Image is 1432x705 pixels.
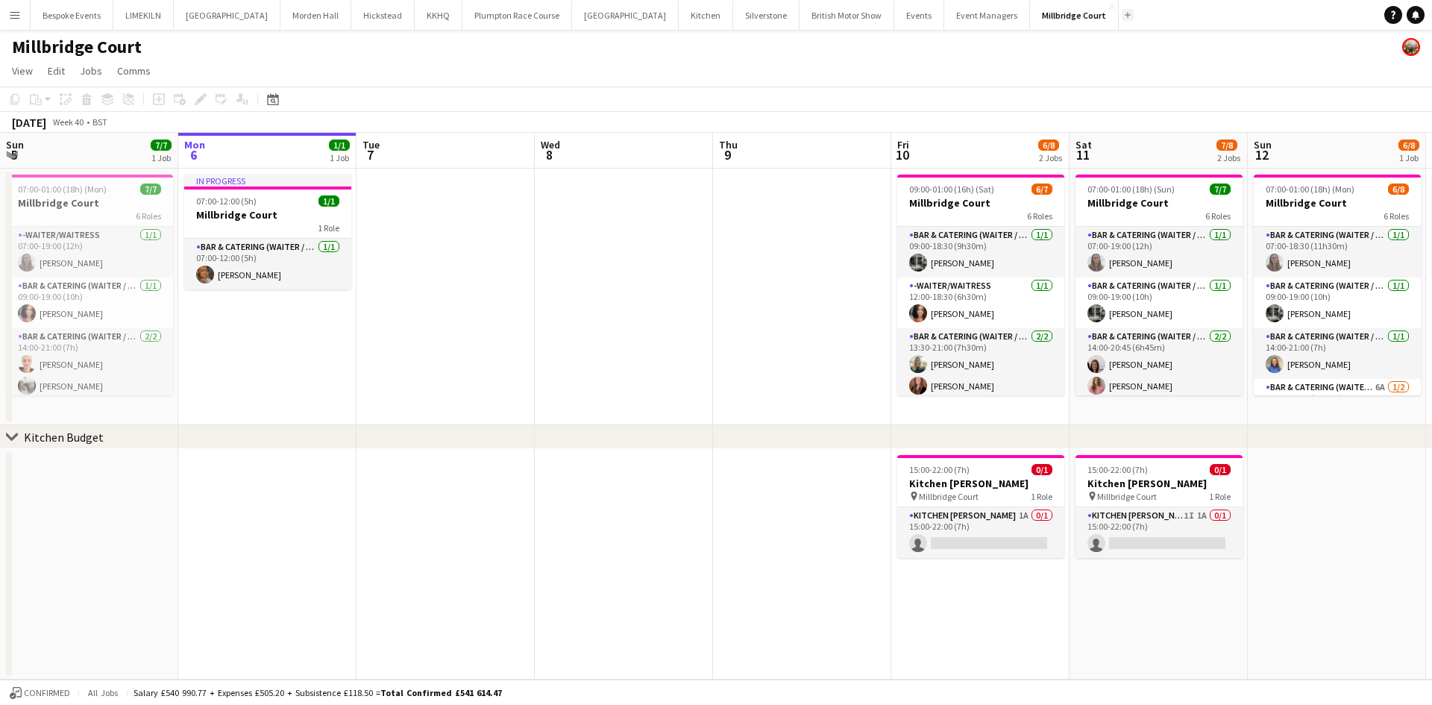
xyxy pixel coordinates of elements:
[897,227,1064,278] app-card-role: Bar & Catering (Waiter / waitress)1/109:00-18:30 (9h30m)[PERSON_NAME]
[136,210,161,222] span: 6 Roles
[182,146,205,163] span: 6
[80,64,102,78] span: Jobs
[1030,1,1119,30] button: Millbridge Court
[1254,227,1421,278] app-card-role: Bar & Catering (Waiter / waitress)1/107:00-18:30 (11h30m)[PERSON_NAME]
[894,1,944,30] button: Events
[1075,196,1243,210] h3: Millbridge Court
[6,328,173,401] app-card-role: Bar & Catering (Waiter / waitress)2/214:00-21:00 (7h)[PERSON_NAME][PERSON_NAME]
[1075,227,1243,278] app-card-role: Bar & Catering (Waiter / waitress)1/107:00-19:00 (12h)[PERSON_NAME]
[897,507,1064,558] app-card-role: Kitchen [PERSON_NAME]1A0/115:00-22:00 (7h)
[1073,146,1092,163] span: 11
[196,195,257,207] span: 07:00-12:00 (5h)
[800,1,894,30] button: British Motor Show
[12,36,142,58] h1: Millbridge Court
[380,687,502,698] span: Total Confirmed £541 614.47
[1254,278,1421,328] app-card-role: Bar & Catering (Waiter / waitress)1/109:00-19:00 (10h)[PERSON_NAME]
[151,152,171,163] div: 1 Job
[909,464,970,475] span: 15:00-22:00 (7h)
[117,64,151,78] span: Comms
[184,175,351,289] app-job-card: In progress07:00-12:00 (5h)1/1Millbridge Court1 RoleBar & Catering (Waiter / waitress)1/107:00-12...
[6,138,24,151] span: Sun
[1075,477,1243,490] h3: Kitchen [PERSON_NAME]
[679,1,733,30] button: Kitchen
[1210,184,1231,195] span: 7/7
[897,138,909,151] span: Fri
[1216,140,1237,151] span: 7/8
[1039,152,1062,163] div: 2 Jobs
[1075,455,1243,558] app-job-card: 15:00-22:00 (7h)0/1Kitchen [PERSON_NAME] Millbridge Court1 RoleKitchen [PERSON_NAME]1I1A0/115:00-...
[42,61,71,81] a: Edit
[318,222,339,234] span: 1 Role
[897,455,1064,558] div: 15:00-22:00 (7h)0/1Kitchen [PERSON_NAME] Millbridge Court1 RoleKitchen [PERSON_NAME]1A0/115:00-22...
[415,1,462,30] button: KKHQ
[1388,184,1409,195] span: 6/8
[572,1,679,30] button: [GEOGRAPHIC_DATA]
[1075,278,1243,328] app-card-role: Bar & Catering (Waiter / waitress)1/109:00-19:00 (10h)[PERSON_NAME]
[134,687,502,698] div: Salary £540 990.77 + Expenses £505.20 + Subsistence £118.50 =
[1254,196,1421,210] h3: Millbridge Court
[151,140,172,151] span: 7/7
[360,146,380,163] span: 7
[85,687,121,698] span: All jobs
[897,196,1064,210] h3: Millbridge Court
[1266,184,1354,195] span: 07:00-01:00 (18h) (Mon)
[140,184,161,195] span: 7/7
[74,61,108,81] a: Jobs
[1027,210,1052,222] span: 6 Roles
[31,1,113,30] button: Bespoke Events
[541,138,560,151] span: Wed
[18,184,107,195] span: 07:00-01:00 (18h) (Mon)
[24,430,104,445] div: Kitchen Budget
[1254,379,1421,451] app-card-role: Bar & Catering (Waiter / waitress)6A1/214:00-22:30 (8h30m)
[1087,184,1175,195] span: 07:00-01:00 (18h) (Sun)
[6,278,173,328] app-card-role: Bar & Catering (Waiter / waitress)1/109:00-19:00 (10h)[PERSON_NAME]
[351,1,415,30] button: Hickstead
[1031,184,1052,195] span: 6/7
[24,688,70,698] span: Confirmed
[6,61,39,81] a: View
[329,140,350,151] span: 1/1
[362,138,380,151] span: Tue
[1254,138,1272,151] span: Sun
[49,116,87,128] span: Week 40
[6,196,173,210] h3: Millbridge Court
[1205,210,1231,222] span: 6 Roles
[184,138,205,151] span: Mon
[1252,146,1272,163] span: 12
[92,116,107,128] div: BST
[897,477,1064,490] h3: Kitchen [PERSON_NAME]
[6,227,173,278] app-card-role: -Waiter/Waitress1/107:00-19:00 (12h)[PERSON_NAME]
[1209,491,1231,502] span: 1 Role
[184,239,351,289] app-card-role: Bar & Catering (Waiter / waitress)1/107:00-12:00 (5h)[PERSON_NAME]
[897,175,1064,395] app-job-card: 09:00-01:00 (16h) (Sat)6/7Millbridge Court6 RolesBar & Catering (Waiter / waitress)1/109:00-18:30...
[944,1,1030,30] button: Event Managers
[48,64,65,78] span: Edit
[1031,491,1052,502] span: 1 Role
[1402,38,1420,56] app-user-avatar: Staffing Manager
[462,1,572,30] button: Plumpton Race Course
[717,146,738,163] span: 9
[12,64,33,78] span: View
[895,146,909,163] span: 10
[113,1,174,30] button: LIMEKILN
[1075,175,1243,395] app-job-card: 07:00-01:00 (18h) (Sun)7/7Millbridge Court6 RolesBar & Catering (Waiter / waitress)1/107:00-19:00...
[538,146,560,163] span: 8
[4,146,24,163] span: 5
[1038,140,1059,151] span: 6/8
[1087,464,1148,475] span: 15:00-22:00 (7h)
[909,184,994,195] span: 09:00-01:00 (16h) (Sat)
[6,175,173,395] app-job-card: 07:00-01:00 (18h) (Mon)7/7Millbridge Court6 Roles-Waiter/Waitress1/107:00-19:00 (12h)[PERSON_NAME...
[719,138,738,151] span: Thu
[897,278,1064,328] app-card-role: -Waiter/Waitress1/112:00-18:30 (6h30m)[PERSON_NAME]
[1254,175,1421,395] app-job-card: 07:00-01:00 (18h) (Mon)6/8Millbridge Court6 RolesBar & Catering (Waiter / waitress)1/107:00-18:30...
[1398,140,1419,151] span: 6/8
[897,328,1064,401] app-card-role: Bar & Catering (Waiter / waitress)2/213:30-21:00 (7h30m)[PERSON_NAME][PERSON_NAME]
[1075,138,1092,151] span: Sat
[1097,491,1157,502] span: Millbridge Court
[184,175,351,187] div: In progress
